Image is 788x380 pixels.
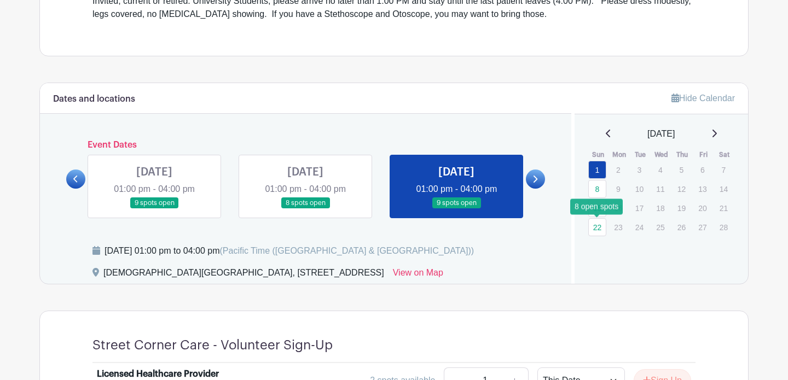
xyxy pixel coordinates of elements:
th: Wed [651,149,672,160]
p: 23 [609,219,627,236]
a: Hide Calendar [671,93,735,103]
p: 11 [651,180,669,197]
div: [DEMOGRAPHIC_DATA][GEOGRAPHIC_DATA], [STREET_ADDRESS] [103,266,384,284]
p: 17 [630,200,648,217]
h6: Event Dates [85,140,526,150]
p: 25 [651,219,669,236]
th: Sat [714,149,735,160]
span: [DATE] [647,127,675,141]
span: (Pacific Time ([GEOGRAPHIC_DATA] & [GEOGRAPHIC_DATA])) [219,246,474,255]
p: 3 [630,161,648,178]
th: Tue [630,149,651,160]
th: Sun [588,149,609,160]
th: Fri [693,149,714,160]
p: 10 [630,180,648,197]
p: 19 [673,200,691,217]
th: Thu [672,149,693,160]
p: 9 [609,180,627,197]
div: [DATE] 01:00 pm to 04:00 pm [105,244,474,258]
p: 13 [693,180,711,197]
h6: Dates and locations [53,94,135,104]
p: 14 [715,180,733,197]
p: 20 [693,200,711,217]
p: 12 [673,180,691,197]
p: 24 [630,219,648,236]
p: 4 [651,161,669,178]
p: 5 [673,161,691,178]
p: 21 [715,200,733,217]
p: 2 [609,161,627,178]
a: 8 [588,180,606,198]
p: 26 [673,219,691,236]
p: 18 [651,200,669,217]
a: 1 [588,161,606,179]
a: 22 [588,218,606,236]
h4: Street Corner Care - Volunteer Sign-Up [92,337,333,353]
p: 28 [715,219,733,236]
th: Mon [609,149,630,160]
a: View on Map [393,266,443,284]
p: 27 [693,219,711,236]
p: 7 [715,161,733,178]
div: 8 open spots [570,198,623,214]
p: 6 [693,161,711,178]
